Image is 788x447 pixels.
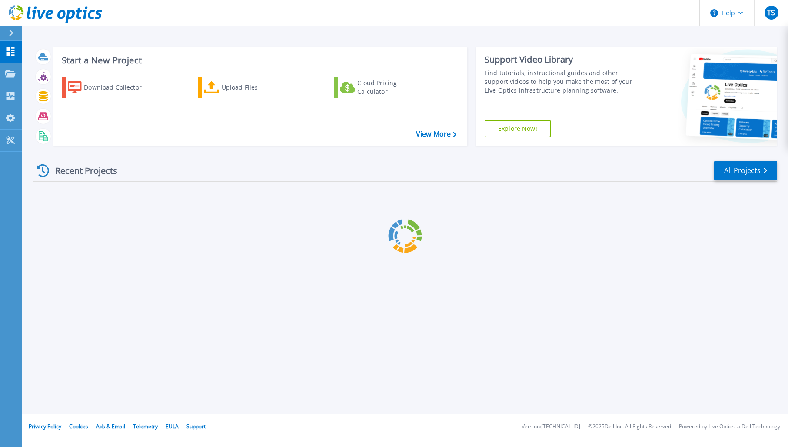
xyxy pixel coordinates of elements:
[69,423,88,430] a: Cookies
[485,120,551,137] a: Explore Now!
[485,69,638,95] div: Find tutorials, instructional guides and other support videos to help you make the most of your L...
[679,424,780,430] li: Powered by Live Optics, a Dell Technology
[133,423,158,430] a: Telemetry
[588,424,671,430] li: © 2025 Dell Inc. All Rights Reserved
[357,79,427,96] div: Cloud Pricing Calculator
[222,79,291,96] div: Upload Files
[84,79,153,96] div: Download Collector
[522,424,580,430] li: Version: [TECHNICAL_ID]
[96,423,125,430] a: Ads & Email
[62,56,456,65] h3: Start a New Project
[485,54,638,65] div: Support Video Library
[166,423,179,430] a: EULA
[767,9,775,16] span: TS
[198,77,295,98] a: Upload Files
[416,130,456,138] a: View More
[714,161,777,180] a: All Projects
[186,423,206,430] a: Support
[62,77,159,98] a: Download Collector
[334,77,431,98] a: Cloud Pricing Calculator
[33,160,129,181] div: Recent Projects
[29,423,61,430] a: Privacy Policy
